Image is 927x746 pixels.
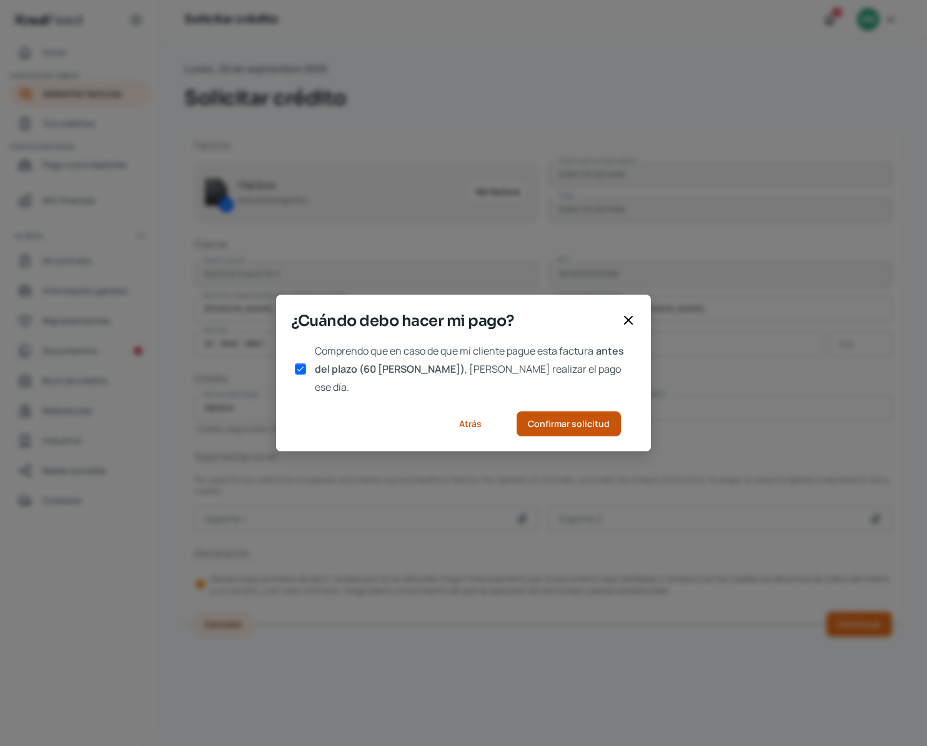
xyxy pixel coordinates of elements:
span: ¿Cuándo debo hacer mi pago? [291,310,616,332]
span: Confirmar solicitud [528,420,610,428]
button: Confirmar solicitud [517,411,621,436]
button: Atrás [444,411,497,436]
span: , [PERSON_NAME] realizar el pago ese día. [315,362,621,394]
span: Comprendo que en caso de que mi cliente pague esta factura [315,344,593,358]
span: Atrás [459,420,482,428]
